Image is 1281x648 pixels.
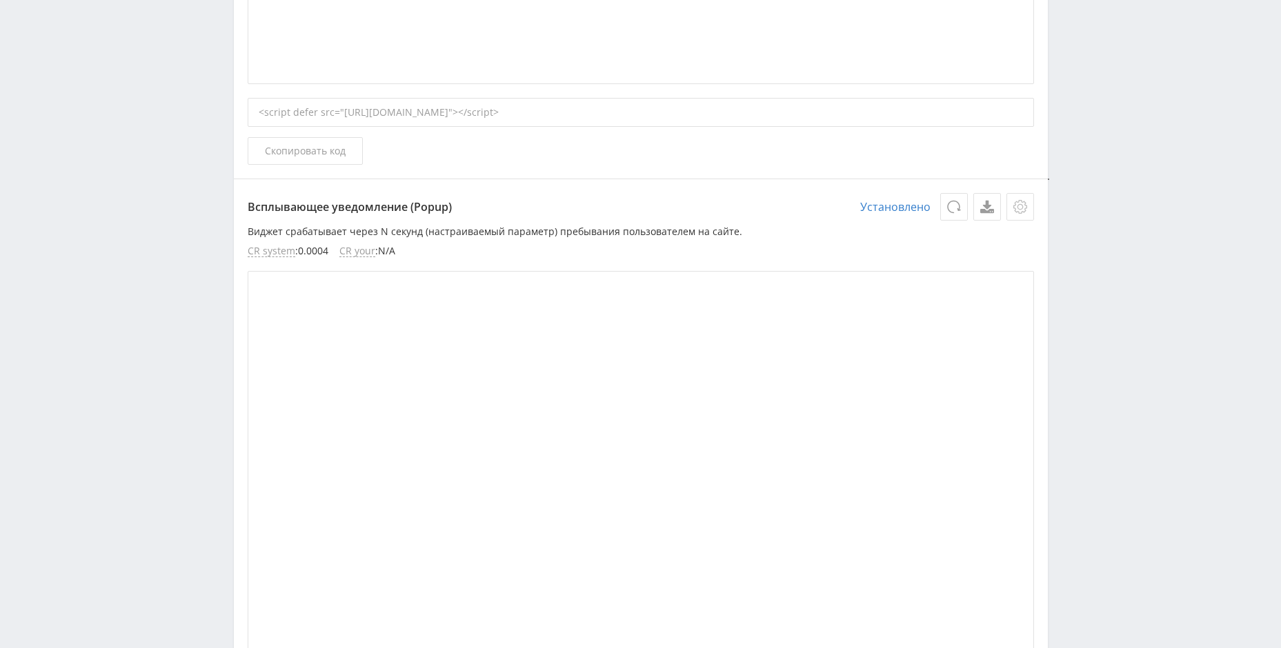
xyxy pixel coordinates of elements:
[248,245,328,257] li: : 0.0004
[973,193,1001,221] a: Скачать
[339,245,375,257] span: CR your
[265,145,346,156] span: Скопировать код
[339,245,395,257] li: : N/A
[940,193,968,221] button: Обновить
[860,193,931,221] span: Установлено
[248,226,1034,237] p: Виджет срабатывает через N секунд (настраиваемый параметр) пребывания пользователем на сайте.
[1048,179,1049,180] textarea: <script defer src="[URL][DOMAIN_NAME]"></script>
[248,245,295,257] span: CR system
[248,98,1034,127] div: <script defer src="[URL][DOMAIN_NAME]"></script>
[1006,193,1034,221] button: Настройки
[248,137,363,165] button: Скопировать код
[248,193,1034,221] p: Всплывающее уведомление (Popup)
